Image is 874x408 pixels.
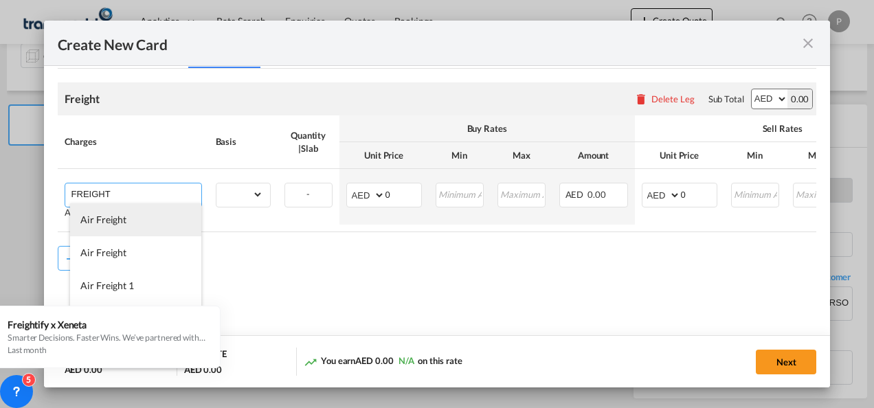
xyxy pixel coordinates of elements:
[65,207,202,218] div: Adding a user defined charge
[587,189,606,200] span: 0.00
[635,142,724,169] th: Unit Price
[499,183,545,204] input: Maximum Amount
[65,135,202,148] div: Charges
[634,93,695,104] button: Delete Leg
[346,122,628,135] div: Buy Rates
[71,183,201,204] input: Charge Name
[304,354,462,369] div: You earn on this rate
[65,91,100,106] div: Freight
[80,280,134,291] span: Air Freight 1
[80,214,126,225] span: Air Freight
[65,363,102,376] div: AED 0.00
[634,92,648,106] md-icon: icon-delete
[732,183,778,204] input: Minimum Amount
[786,142,848,169] th: Max
[437,183,483,204] input: Minimum Amount
[651,93,695,104] div: Delete Leg
[800,35,816,52] md-icon: icon-close fg-AAA8AD m-0 pointer
[355,355,393,366] span: AED 0.00
[681,183,717,204] input: 0
[306,188,310,199] span: -
[65,183,201,204] md-input-container: FREIGHT
[58,246,118,271] button: Add Leg
[787,89,813,109] div: 0.00
[552,142,635,169] th: Amount
[339,142,429,169] th: Unit Price
[756,350,816,374] button: Next
[491,142,552,169] th: Max
[184,363,222,376] div: AED 0.00
[58,34,800,52] div: Create New Card
[284,129,333,154] div: Quantity | Slab
[216,135,271,148] div: Basis
[399,355,414,366] span: N/A
[304,355,317,369] md-icon: icon-trending-up
[64,251,78,265] md-icon: icon-plus md-link-fg s20
[724,142,786,169] th: Min
[429,142,491,169] th: Min
[794,183,840,204] input: Maximum Amount
[80,247,126,258] span: Air Freight
[565,189,586,200] span: AED
[44,21,831,388] md-dialog: Create New CardPort ...
[708,93,744,105] div: Sub Total
[385,183,421,204] input: 0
